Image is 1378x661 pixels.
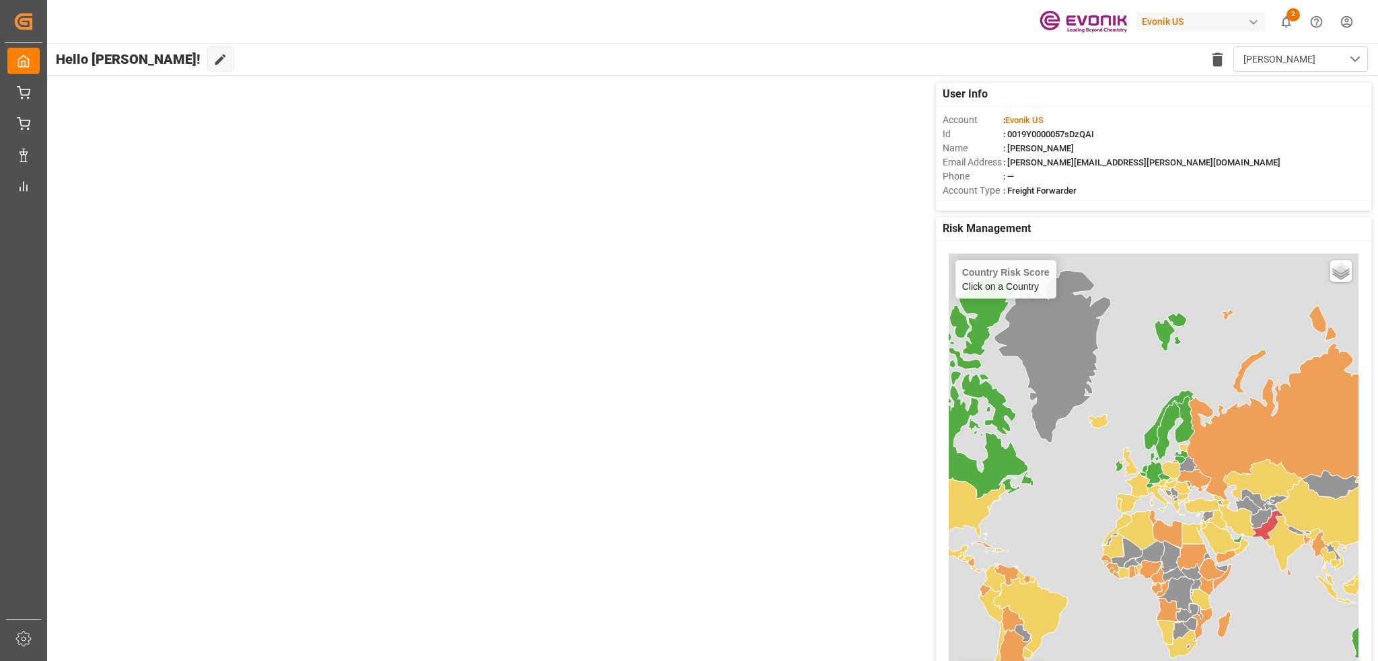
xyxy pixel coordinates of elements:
[1003,186,1077,196] span: : Freight Forwarder
[943,221,1031,237] span: Risk Management
[1003,115,1044,125] span: :
[1003,157,1280,167] span: : [PERSON_NAME][EMAIL_ADDRESS][PERSON_NAME][DOMAIN_NAME]
[1136,12,1266,32] div: Evonik US
[1003,171,1014,182] span: : —
[56,46,201,72] span: Hello [PERSON_NAME]!
[943,127,1003,141] span: Id
[1286,8,1300,22] span: 2
[943,155,1003,169] span: Email Address
[943,113,1003,127] span: Account
[943,169,1003,184] span: Phone
[1005,115,1044,125] span: Evonik US
[1136,9,1271,34] button: Evonik US
[1271,7,1301,37] button: show 2 new notifications
[1243,52,1315,67] span: [PERSON_NAME]
[1233,46,1368,72] button: open menu
[962,267,1050,278] h4: Country Risk Score
[1330,260,1352,282] a: Layers
[1301,7,1332,37] button: Help Center
[1040,10,1127,34] img: Evonik-brand-mark-Deep-Purple-RGB.jpeg_1700498283.jpeg
[1003,143,1074,153] span: : [PERSON_NAME]
[943,184,1003,198] span: Account Type
[943,86,988,102] span: User Info
[962,267,1050,292] div: Click on a Country
[1003,129,1094,139] span: : 0019Y0000057sDzQAI
[943,141,1003,155] span: Name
